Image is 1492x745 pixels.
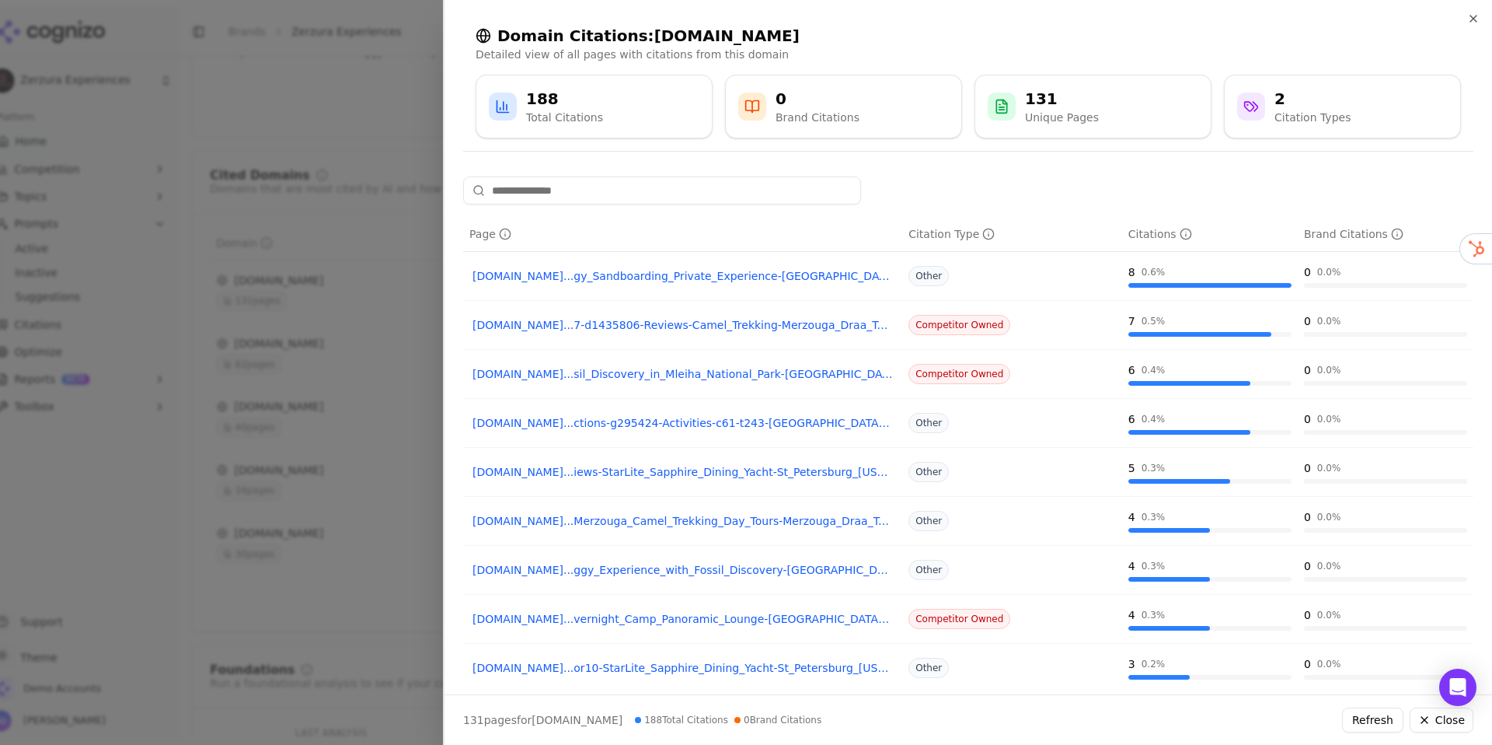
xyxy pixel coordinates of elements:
[469,226,511,242] div: Page
[1142,364,1166,376] div: 0.4 %
[1304,558,1311,574] div: 0
[1142,609,1166,621] div: 0.3 %
[476,25,1461,47] h2: Domain Citations: [DOMAIN_NAME]
[635,714,728,726] span: 188 Total Citations
[1317,462,1341,474] div: 0.0 %
[1142,315,1166,327] div: 0.5 %
[776,110,859,125] div: Brand Citations
[472,464,893,480] a: [DOMAIN_NAME]...iews-StarLite_Sapphire_Dining_Yacht-St_Petersburg_[US_STATE].html
[1317,609,1341,621] div: 0.0 %
[1128,313,1135,329] div: 7
[1128,264,1135,280] div: 8
[472,317,893,333] a: [DOMAIN_NAME]...7-d1435806-Reviews-Camel_Trekking-Merzouga_Draa_Tafilalet.html
[1128,558,1135,574] div: 4
[472,660,893,676] a: [DOMAIN_NAME]...or10-StarLite_Sapphire_Dining_Yacht-St_Petersburg_[US_STATE].html
[1317,266,1341,278] div: 0.0 %
[472,611,893,627] a: [DOMAIN_NAME]...vernight_Camp_Panoramic_Lounge-[GEOGRAPHIC_DATA]html
[908,462,949,482] span: Other
[1304,656,1311,672] div: 0
[1128,411,1135,427] div: 6
[1304,264,1311,280] div: 0
[1128,607,1135,623] div: 4
[1128,362,1135,378] div: 6
[1410,708,1473,733] button: Close
[908,315,1010,335] span: Competitor Owned
[1317,413,1341,425] div: 0.0 %
[734,714,821,726] span: 0 Brand Citations
[908,226,995,242] div: Citation Type
[1304,362,1311,378] div: 0
[908,658,949,678] span: Other
[1304,411,1311,427] div: 0
[1274,88,1351,110] div: 2
[1304,460,1311,476] div: 0
[1317,560,1341,572] div: 0.0 %
[1025,110,1099,125] div: Unique Pages
[1142,266,1166,278] div: 0.6 %
[1128,226,1192,242] div: Citations
[1317,315,1341,327] div: 0.0 %
[908,511,949,531] span: Other
[1128,509,1135,525] div: 4
[1298,217,1473,252] th: brandCitationCount
[1304,226,1403,242] div: Brand Citations
[1142,560,1166,572] div: 0.3 %
[908,560,949,580] span: Other
[1342,708,1403,733] button: Refresh
[902,217,1122,252] th: citationTypes
[908,266,949,286] span: Other
[472,268,893,284] a: [DOMAIN_NAME]...gy_Sandboarding_Private_Experience-[GEOGRAPHIC_DATA]html
[463,712,622,728] p: page s for
[1128,460,1135,476] div: 5
[1317,364,1341,376] div: 0.0 %
[526,88,603,110] div: 188
[1128,656,1135,672] div: 3
[1317,511,1341,523] div: 0.0 %
[1142,413,1166,425] div: 0.4 %
[908,609,1010,629] span: Competitor Owned
[1304,509,1311,525] div: 0
[526,110,603,125] div: Total Citations
[476,47,1461,62] p: Detailed view of all pages with citations from this domain
[532,714,622,726] span: [DOMAIN_NAME]
[908,413,949,433] span: Other
[463,217,1473,742] div: Data table
[1304,313,1311,329] div: 0
[1274,110,1351,125] div: Citation Types
[472,415,893,431] a: [DOMAIN_NAME]...ctions-g295424-Activities-c61-t243-[GEOGRAPHIC_DATA]html
[908,364,1010,384] span: Competitor Owned
[463,714,484,726] span: 131
[472,513,893,529] a: [DOMAIN_NAME]...Merzouga_Camel_Trekking_Day_Tours-Merzouga_Draa_Tafilalet.html
[1122,217,1298,252] th: totalCitationCount
[1317,658,1341,670] div: 0.0 %
[1304,607,1311,623] div: 0
[1142,511,1166,523] div: 0.3 %
[776,88,859,110] div: 0
[1025,88,1099,110] div: 131
[472,366,893,382] a: [DOMAIN_NAME]...sil_Discovery_in_Mleiha_National_Park-[GEOGRAPHIC_DATA]html
[463,217,902,252] th: page
[1142,462,1166,474] div: 0.3 %
[1142,658,1166,670] div: 0.2 %
[472,562,893,578] a: [DOMAIN_NAME]...ggy_Experience_with_Fossil_Discovery-[GEOGRAPHIC_DATA]html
